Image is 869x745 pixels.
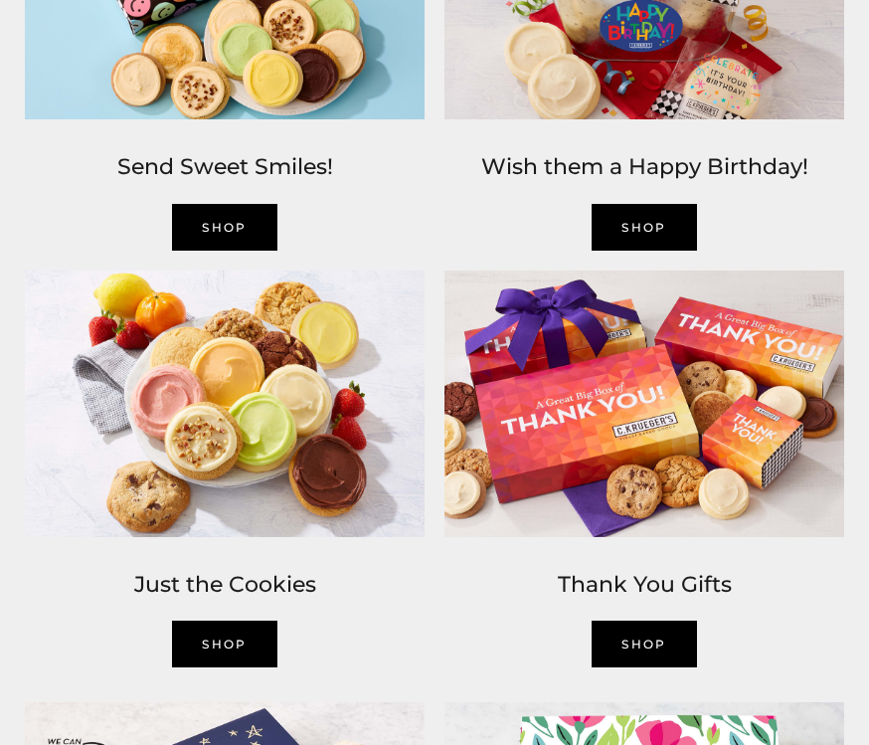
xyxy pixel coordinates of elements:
[172,204,277,251] a: SHOP
[434,261,854,547] img: C.Krueger’s image
[592,204,697,251] a: SHOP
[444,567,844,603] h2: Thank You Gifts
[592,621,697,667] a: Shop
[15,261,434,547] img: C.Krueger’s image
[25,149,425,185] h2: Send Sweet Smiles!
[444,149,844,185] h2: Wish them a Happy Birthday!
[25,567,425,603] h2: Just the Cookies
[172,621,277,667] a: SHOP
